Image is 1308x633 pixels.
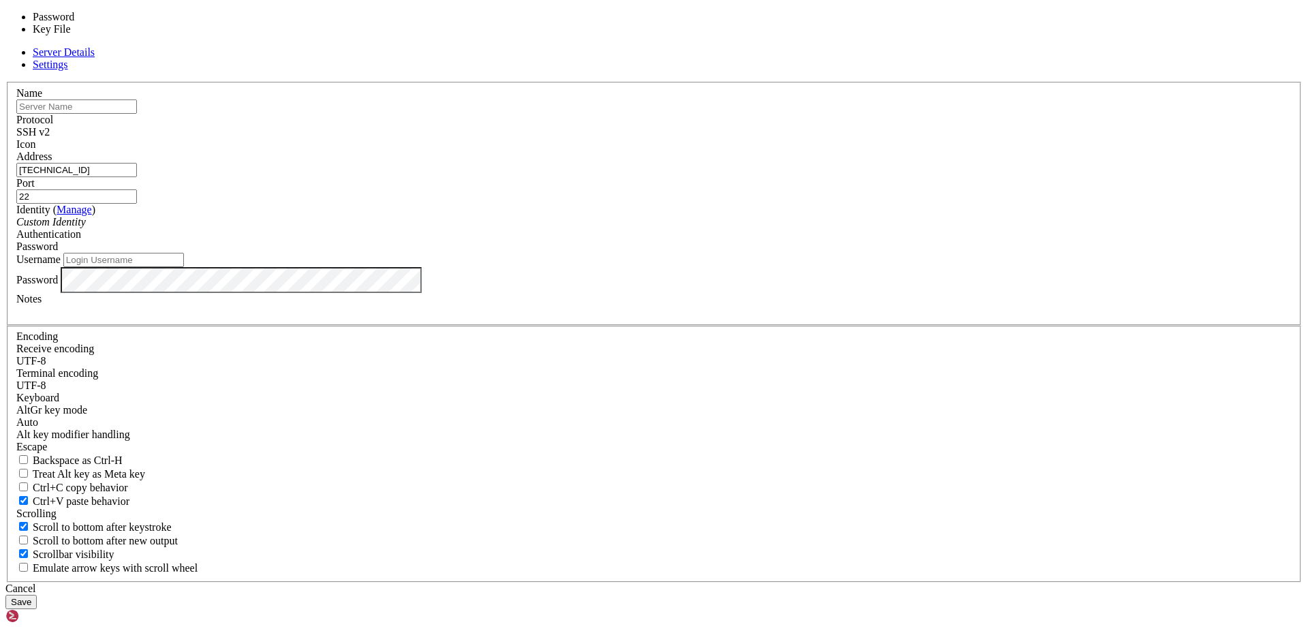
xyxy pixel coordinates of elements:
input: Scroll to bottom after new output [19,536,28,544]
label: Set the expected encoding for data received from the host. If the encodings do not match, visual ... [16,343,94,354]
input: Host Name or IP [16,163,137,177]
li: Password [33,11,146,23]
div: Auto [16,416,1292,429]
input: Scrollbar visibility [19,549,28,558]
label: Ctrl-C copies if true, send ^C to host if false. Ctrl-Shift-C sends ^C to host if true, copies if... [16,482,128,493]
label: Set the expected encoding for data received from the host. If the encodings do not match, visual ... [16,404,87,416]
img: Shellngn [5,609,84,623]
label: Address [16,151,52,162]
input: Backspace as Ctrl-H [19,455,28,464]
label: Authentication [16,228,81,240]
a: Settings [33,59,68,70]
label: Controls how the Alt key is handled. Escape: Send an ESC prefix. 8-Bit: Add 128 to the typed char... [16,429,130,440]
label: Whether to scroll to the bottom on any keystroke. [16,521,172,533]
a: Server Details [33,46,95,58]
label: When using the alternative screen buffer, and DECCKM (Application Cursor Keys) is active, mouse w... [16,562,198,574]
label: Protocol [16,114,53,125]
label: Ctrl+V pastes if true, sends ^V to host if false. Ctrl+Shift+V sends ^V to host if true, pastes i... [16,495,129,507]
span: Escape [16,441,47,452]
span: Ctrl+C copy behavior [33,482,128,493]
label: Username [16,253,61,265]
div: Custom Identity [16,216,1292,228]
a: Manage [57,204,92,215]
input: Port Number [16,189,137,204]
label: Notes [16,293,42,305]
div: SSH v2 [16,126,1292,138]
div: Password [16,241,1292,253]
label: Icon [16,138,35,150]
label: The default terminal encoding. ISO-2022 enables character map translations (like graphics maps). ... [16,367,98,379]
span: ( ) [53,204,95,215]
label: Whether the Alt key acts as a Meta key or as a distinct Alt key. [16,468,145,480]
label: If true, the backspace should send BS ('\x08', aka ^H). Otherwise the backspace key should send '... [16,454,123,466]
label: The vertical scrollbar mode. [16,549,114,560]
input: Ctrl+V paste behavior [19,496,28,505]
span: Emulate arrow keys with scroll wheel [33,562,198,574]
i: Custom Identity [16,216,86,228]
label: Password [16,273,58,285]
input: Emulate arrow keys with scroll wheel [19,563,28,572]
span: Password [16,241,58,252]
label: Keyboard [16,392,59,403]
li: Key File [33,23,146,35]
label: Scroll to bottom after new output. [16,535,178,546]
div: Escape [16,441,1292,453]
input: Treat Alt key as Meta key [19,469,28,478]
input: Ctrl+C copy behavior [19,482,28,491]
span: UTF-8 [16,355,46,367]
label: Port [16,177,35,189]
label: Name [16,87,42,99]
span: UTF-8 [16,380,46,391]
input: Login Username [63,253,184,267]
div: UTF-8 [16,355,1292,367]
span: Auto [16,416,38,428]
span: SSH v2 [16,126,50,138]
div: UTF-8 [16,380,1292,392]
label: Scrolling [16,508,57,519]
span: Backspace as Ctrl-H [33,454,123,466]
button: Save [5,595,37,609]
label: Encoding [16,330,58,342]
div: Cancel [5,583,1303,595]
input: Scroll to bottom after keystroke [19,522,28,531]
span: Scrollbar visibility [33,549,114,560]
span: Scroll to bottom after new output [33,535,178,546]
span: Ctrl+V paste behavior [33,495,129,507]
input: Server Name [16,99,137,114]
span: Treat Alt key as Meta key [33,468,145,480]
label: Identity [16,204,95,215]
span: Scroll to bottom after keystroke [33,521,172,533]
